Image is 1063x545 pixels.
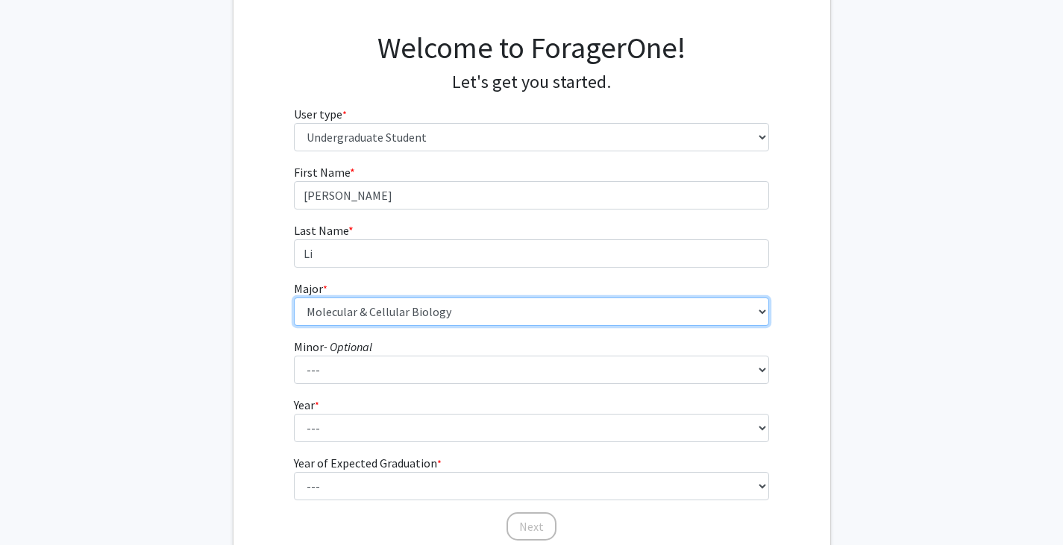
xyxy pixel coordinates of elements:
[294,223,348,238] span: Last Name
[294,396,319,414] label: Year
[294,72,769,93] h4: Let's get you started.
[294,280,327,297] label: Major
[324,339,372,354] i: - Optional
[294,338,372,356] label: Minor
[294,30,769,66] h1: Welcome to ForagerOne!
[294,105,347,123] label: User type
[294,165,350,180] span: First Name
[507,512,556,541] button: Next
[11,478,63,534] iframe: Chat
[294,454,442,472] label: Year of Expected Graduation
